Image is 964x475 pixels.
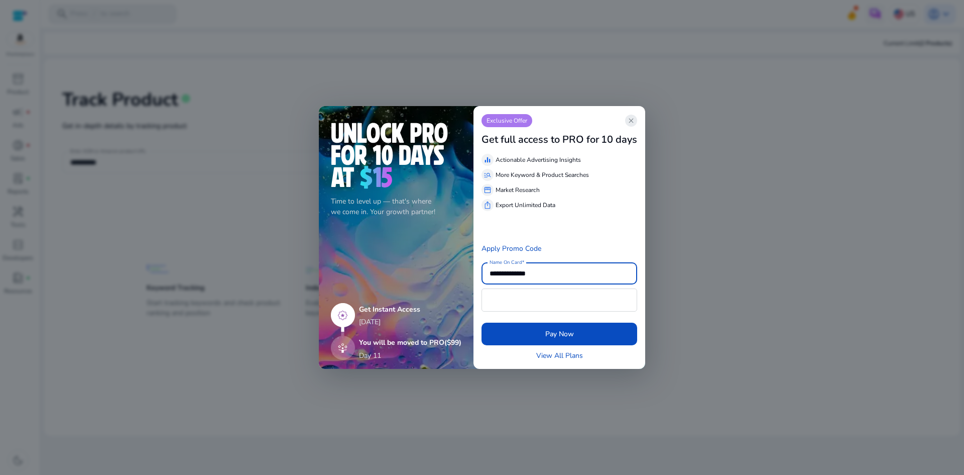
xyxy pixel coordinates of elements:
button: Pay Now [481,323,637,345]
p: More Keyword & Product Searches [496,170,589,179]
p: Exclusive Offer [481,114,532,127]
p: Time to level up — that's where we come in. Your growth partner! [331,196,461,217]
a: Apply Promo Code [481,244,541,253]
span: close [627,117,635,125]
span: storefront [484,186,492,194]
h3: 10 days [601,134,637,146]
p: Actionable Advertising Insights [496,155,581,164]
span: manage_search [484,171,492,179]
span: ios_share [484,201,492,209]
h5: Get Instant Access [359,306,461,314]
span: Pay Now [545,329,574,339]
p: Export Unlimited Data [496,201,555,210]
p: Day 11 [359,350,381,361]
p: Market Research [496,185,540,195]
h5: You will be moved to PRO [359,339,461,347]
iframe: Secure card payment input frame [487,290,632,310]
p: [DATE] [359,317,461,327]
h3: Get full access to PRO for [481,134,599,146]
span: ($99) [444,338,461,347]
span: equalizer [484,156,492,164]
a: View All Plans [536,350,583,361]
mat-label: Name On Card [490,259,522,266]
